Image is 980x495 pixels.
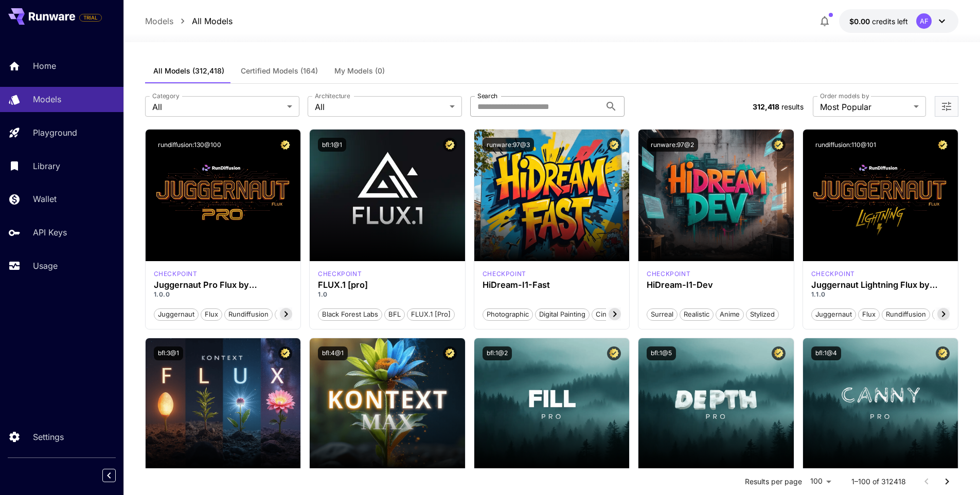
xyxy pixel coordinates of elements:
[932,307,964,321] button: schnell
[916,13,932,29] div: AF
[110,466,123,485] div: Collapse sidebar
[716,309,743,320] span: Anime
[483,307,533,321] button: Photographic
[407,309,454,320] span: FLUX.1 [pro]
[592,307,631,321] button: Cinematic
[201,307,222,321] button: flux
[811,138,880,152] button: rundiffusion:110@101
[407,307,455,321] button: FLUX.1 [pro]
[820,91,869,100] label: Order models by
[225,309,272,320] span: rundiffusion
[224,307,273,321] button: rundiffusion
[607,346,621,360] button: Certified Model – Vetted for best performance and includes a commercial license.
[647,269,690,279] p: checkpoint
[647,280,786,290] h3: HiDream-I1-Dev
[192,15,233,27] a: All Models
[152,101,283,113] span: All
[680,307,714,321] button: Realistic
[318,346,348,360] button: bfl:4@1
[477,91,497,100] label: Search
[647,269,690,279] div: HiDream Dev
[806,474,835,489] div: 100
[318,290,457,299] p: 1.0
[483,269,526,279] div: HiDream Fast
[33,93,61,105] p: Models
[936,346,950,360] button: Certified Model – Vetted for best performance and includes a commercial license.
[154,269,198,279] p: checkpoint
[318,280,457,290] h3: FLUX.1 [pro]
[811,269,855,279] p: checkpoint
[781,102,804,111] span: results
[241,66,318,76] span: Certified Models (164)
[882,309,930,320] span: rundiffusion
[882,307,930,321] button: rundiffusion
[33,226,67,239] p: API Keys
[334,66,385,76] span: My Models (0)
[746,309,778,320] span: Stylized
[145,15,173,27] a: Models
[33,193,57,205] p: Wallet
[315,91,350,100] label: Architecture
[716,307,744,321] button: Anime
[385,309,404,320] span: BFL
[278,346,292,360] button: Certified Model – Vetted for best performance and includes a commercial license.
[811,307,856,321] button: juggernaut
[647,138,698,152] button: runware:97@2
[772,138,786,152] button: Certified Model – Vetted for best performance and includes a commercial license.
[936,138,950,152] button: Certified Model – Vetted for best performance and includes a commercial license.
[483,346,512,360] button: bfl:1@2
[33,260,58,272] p: Usage
[79,11,102,24] span: Add your payment card to enable full platform functionality.
[680,309,713,320] span: Realistic
[154,307,199,321] button: juggernaut
[384,307,405,321] button: BFL
[275,307,294,321] button: pro
[80,14,101,22] span: TRIAL
[483,269,526,279] p: checkpoint
[33,126,77,139] p: Playground
[859,309,879,320] span: flux
[647,309,677,320] span: Surreal
[318,307,382,321] button: Black Forest Labs
[318,138,346,152] button: bfl:1@1
[154,280,293,290] h3: Juggernaut Pro Flux by RunDiffusion
[483,280,621,290] h3: HiDream-I1-Fast
[851,476,906,487] p: 1–100 of 312418
[536,309,589,320] span: Digital Painting
[201,309,222,320] span: flux
[318,309,382,320] span: Black Forest Labs
[275,309,293,320] span: pro
[647,346,676,360] button: bfl:1@5
[278,138,292,152] button: Certified Model – Vetted for best performance and includes a commercial license.
[839,9,958,33] button: $0.00AF
[849,16,908,27] div: $0.00
[315,101,446,113] span: All
[318,269,362,279] div: fluxpro
[647,307,678,321] button: Surreal
[33,60,56,72] p: Home
[811,346,841,360] button: bfl:1@4
[154,269,198,279] div: FLUX.1 D
[102,469,116,482] button: Collapse sidebar
[153,66,224,76] span: All Models (312,418)
[154,309,198,320] span: juggernaut
[607,138,621,152] button: Certified Model – Vetted for best performance and includes a commercial license.
[535,307,590,321] button: Digital Painting
[483,138,534,152] button: runware:97@3
[872,17,908,26] span: credits left
[811,280,950,290] h3: Juggernaut Lightning Flux by RunDiffusion
[592,309,631,320] span: Cinematic
[318,269,362,279] p: checkpoint
[152,91,180,100] label: Category
[483,309,532,320] span: Photographic
[812,309,856,320] span: juggernaut
[145,15,233,27] nav: breadcrumb
[811,290,950,299] p: 1.1.0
